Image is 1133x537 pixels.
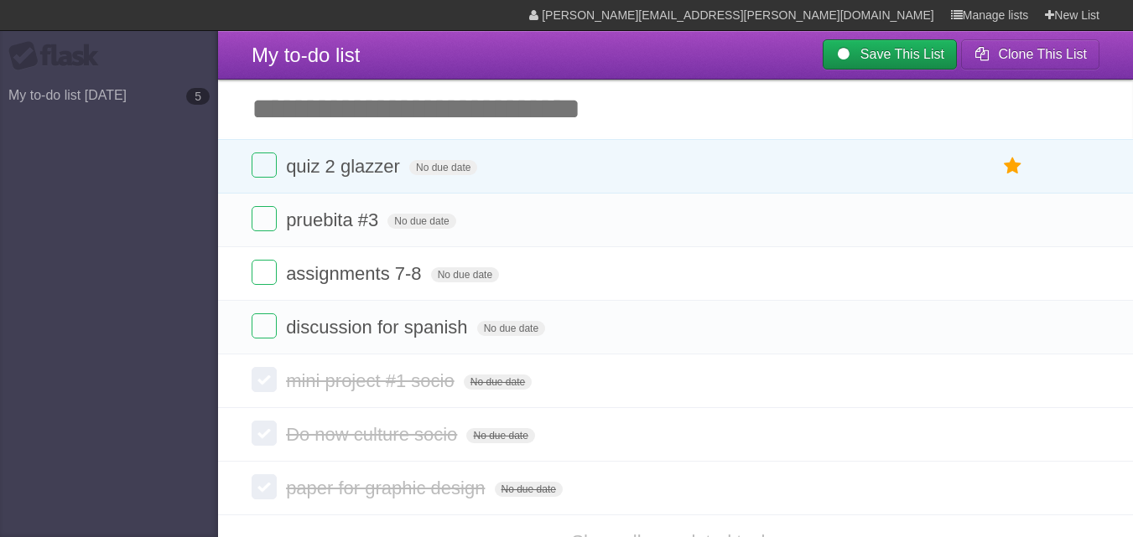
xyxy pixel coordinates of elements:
b: 5 [186,88,210,105]
span: No due date [409,160,477,175]
label: Done [252,421,277,446]
span: quiz 2 glazzer [286,156,404,177]
div: Flask [8,41,109,71]
b: Clone This List [998,47,1087,61]
span: assignments 7-8 [286,263,425,284]
span: No due date [466,428,534,443]
span: No due date [464,374,532,390]
span: paper for graphic design [286,478,489,498]
label: Done [252,206,277,231]
a: Save This List [823,39,957,70]
span: mini project #1 socio [286,370,459,391]
label: Done [252,260,277,285]
span: discussion for spanish [286,317,471,338]
span: No due date [495,482,563,497]
span: Do now culture socio [286,424,461,445]
label: Star task [997,152,1029,180]
label: Done [252,152,277,178]
span: No due date [387,214,455,229]
span: No due date [477,321,545,336]
span: No due date [431,267,499,282]
b: Save This List [860,47,944,61]
span: pruebita #3 [286,209,382,230]
label: Done [252,367,277,392]
label: Done [252,474,277,499]
button: Clone This List [961,39,1099,70]
span: My to-do list [252,44,360,66]
label: Done [252,313,277,338]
